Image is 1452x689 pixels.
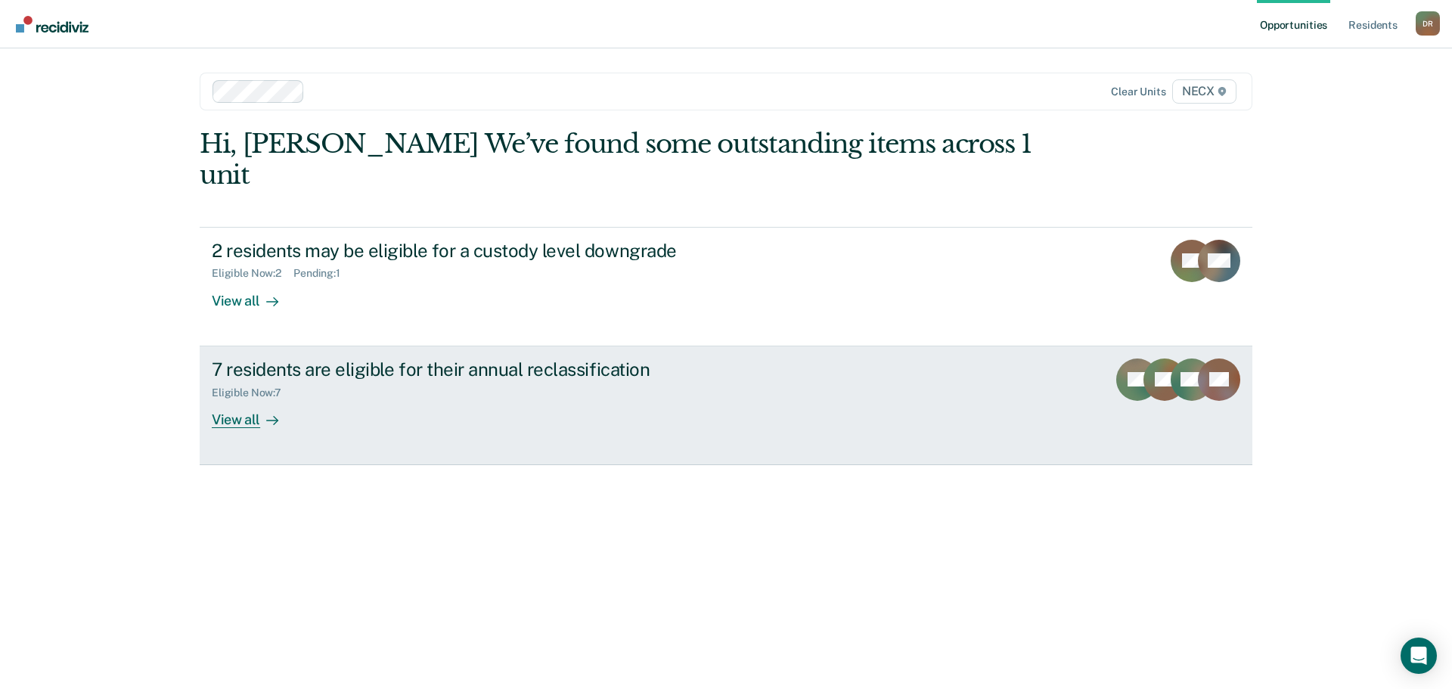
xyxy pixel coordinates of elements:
[1416,11,1440,36] button: Profile dropdown button
[1172,79,1236,104] span: NECX
[200,129,1042,191] div: Hi, [PERSON_NAME] We’ve found some outstanding items across 1 unit
[1401,638,1437,674] div: Open Intercom Messenger
[212,280,296,309] div: View all
[1416,11,1440,36] div: D R
[212,358,743,380] div: 7 residents are eligible for their annual reclassification
[212,399,296,428] div: View all
[1111,85,1166,98] div: Clear units
[293,267,352,280] div: Pending : 1
[212,240,743,262] div: 2 residents may be eligible for a custody level downgrade
[16,16,88,33] img: Recidiviz
[212,267,293,280] div: Eligible Now : 2
[212,386,293,399] div: Eligible Now : 7
[200,227,1252,346] a: 2 residents may be eligible for a custody level downgradeEligible Now:2Pending:1View all
[200,346,1252,465] a: 7 residents are eligible for their annual reclassificationEligible Now:7View all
